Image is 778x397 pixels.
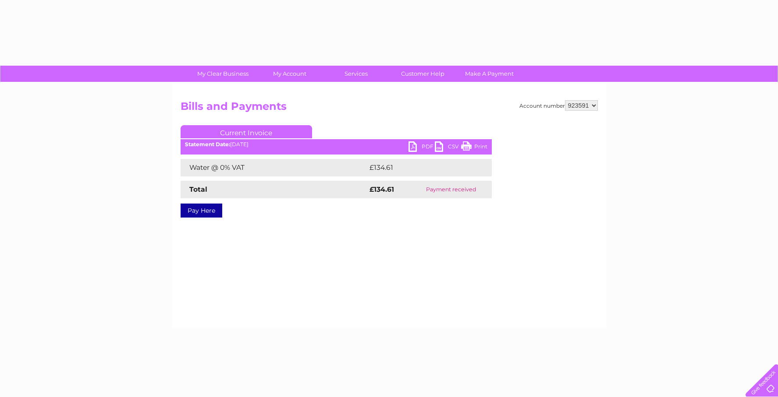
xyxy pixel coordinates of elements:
[461,141,487,154] a: Print
[181,141,492,148] div: [DATE]
[435,141,461,154] a: CSV
[410,181,491,198] td: Payment received
[189,185,207,193] strong: Total
[185,141,230,148] b: Statement Date:
[320,66,392,82] a: Services
[369,185,394,193] strong: £134.61
[387,66,459,82] a: Customer Help
[519,100,598,111] div: Account number
[253,66,326,82] a: My Account
[181,159,367,176] td: Water @ 0% VAT
[409,141,435,154] a: PDF
[453,66,526,82] a: Make A Payment
[367,159,475,176] td: £134.61
[181,125,312,138] a: Current Invoice
[187,66,259,82] a: My Clear Business
[181,100,598,117] h2: Bills and Payments
[181,204,222,218] a: Pay Here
